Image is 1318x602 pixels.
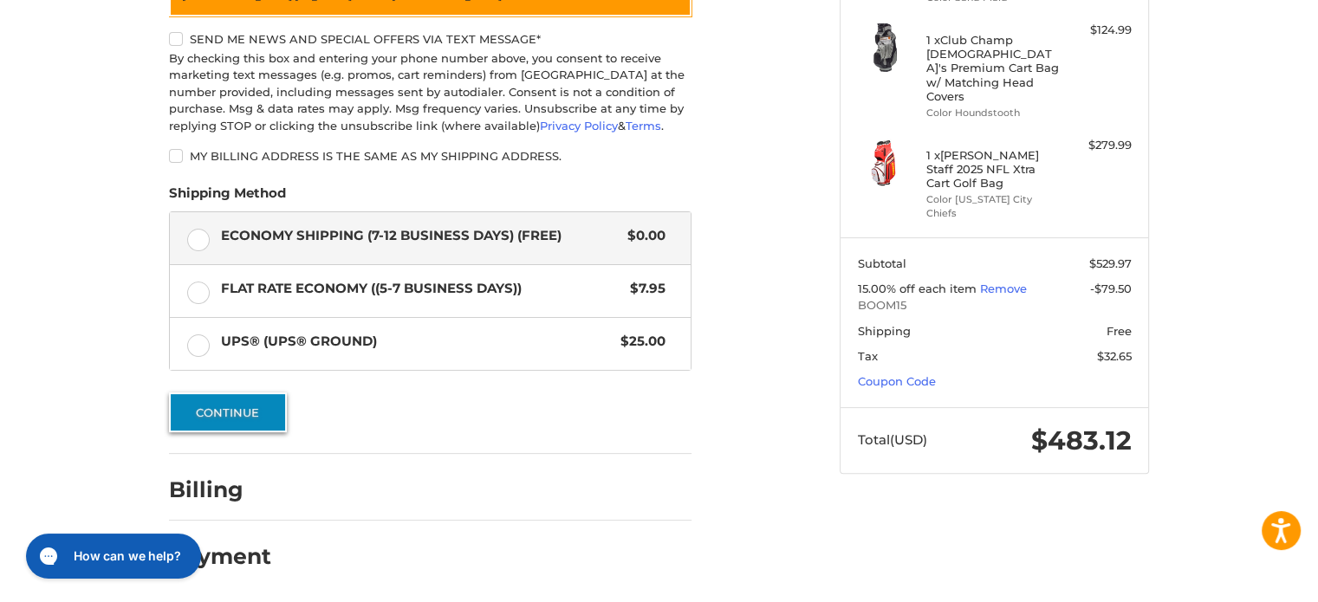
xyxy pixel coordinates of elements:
span: -$79.50 [1090,282,1132,295]
div: $279.99 [1063,137,1132,154]
span: 15.00% off each item [858,282,980,295]
span: $483.12 [1031,424,1132,456]
h2: Billing [169,476,270,503]
span: Flat Rate Economy ((5-7 Business Days)) [221,279,622,299]
div: By checking this box and entering your phone number above, you consent to receive marketing text ... [169,50,691,135]
span: Shipping [858,324,911,338]
legend: Shipping Method [169,184,286,211]
span: $7.95 [621,279,665,299]
span: $0.00 [619,226,665,246]
span: Free [1107,324,1132,338]
li: Color [US_STATE] City Chiefs [926,192,1059,221]
span: Economy Shipping (7-12 Business Days) (Free) [221,226,620,246]
iframe: Google Customer Reviews [1175,555,1318,602]
a: Terms [626,119,661,133]
button: Continue [169,392,287,432]
span: Tax [858,349,878,363]
iframe: Gorgias live chat messenger [17,528,205,585]
h2: Payment [169,543,271,570]
label: Send me news and special offers via text message* [169,32,691,46]
span: $32.65 [1097,349,1132,363]
h4: 1 x Club Champ [DEMOGRAPHIC_DATA]'s Premium Cart Bag w/ Matching Head Covers [926,33,1059,103]
span: UPS® (UPS® Ground) [221,332,613,352]
span: Total (USD) [858,431,927,448]
label: My billing address is the same as my shipping address. [169,149,691,163]
div: $124.99 [1063,22,1132,39]
a: Privacy Policy [540,119,618,133]
h4: 1 x [PERSON_NAME] Staff 2025 NFL Xtra Cart Golf Bag [926,148,1059,191]
li: Color Houndstooth [926,106,1059,120]
span: $25.00 [612,332,665,352]
span: Subtotal [858,256,906,270]
a: Remove [980,282,1027,295]
span: BOOM15 [858,297,1132,314]
a: Coupon Code [858,374,936,388]
span: $529.97 [1089,256,1132,270]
